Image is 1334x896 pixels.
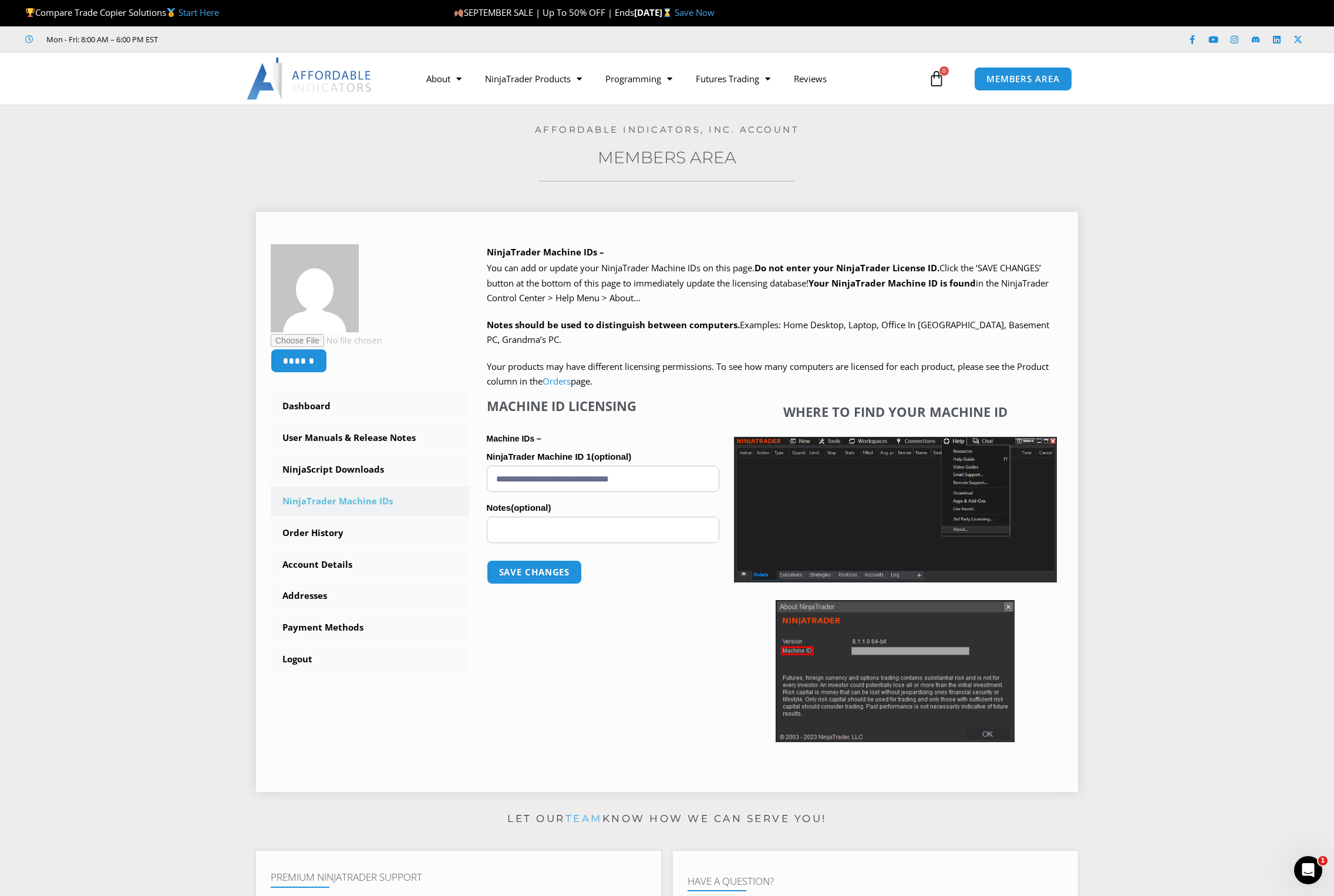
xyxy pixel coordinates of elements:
b: Do not enter your NinjaTrader License ID. [754,262,939,274]
img: ⌛ [663,8,672,17]
span: 0 [939,66,949,76]
a: Addresses [271,581,469,611]
img: Screenshot 2025-01-17 1155544 | Affordable Indicators – NinjaTrader [734,437,1057,582]
a: Dashboard [271,391,469,422]
strong: Notes should be used to distinguish between computers. [487,319,740,331]
a: Order History [271,518,469,548]
span: Mon - Fri: 8:00 AM – 6:00 PM EST [43,32,158,46]
span: (optional) [591,452,631,462]
a: About [415,65,473,92]
a: NinjaTrader Machine IDs [271,486,469,517]
span: MEMBERS AREA [986,75,1060,83]
span: You can add or update your NinjaTrader Machine IDs on this page. [487,262,754,274]
a: User Manuals & Release Notes [271,423,469,453]
strong: Your NinjaTrader Machine ID is found [809,277,976,289]
h4: Where to find your Machine ID [734,404,1057,419]
a: 0 [911,62,962,96]
img: LogoAI | Affordable Indicators – NinjaTrader [247,58,373,100]
nav: Account pages [271,391,469,675]
a: Affordable Indicators, Inc. Account [535,124,800,135]
a: NinjaScript Downloads [271,454,469,485]
img: 🏆 [26,8,35,17]
h4: Premium NinjaTrader Support [271,871,646,883]
a: Members Area [598,147,736,167]
h4: Machine ID Licensing [487,398,719,413]
label: Notes [487,499,719,517]
strong: Machine IDs – [487,434,541,443]
button: Save changes [487,560,582,584]
span: Your products may have different licensing permissions. To see how many computers are licensed fo... [487,361,1049,388]
strong: [DATE] [634,6,675,18]
p: Let our know how we can serve you! [256,810,1078,828]
a: Account Details [271,550,469,580]
b: NinjaTrader Machine IDs – [487,246,604,258]
iframe: Customer reviews powered by Trustpilot [174,33,351,45]
span: Examples: Home Desktop, Laptop, Office In [GEOGRAPHIC_DATA], Basement PC, Grandma’s PC. [487,319,1049,346]
a: Logout [271,644,469,675]
img: 2acd853db3e2dcc2b4942b83408f396a6b8d2ef639562a6f683f9e73f1b7ac63 [271,244,359,332]
img: 🍂 [454,8,463,17]
a: NinjaTrader Products [473,65,594,92]
img: Screenshot 2025-01-17 114931 | Affordable Indicators – NinjaTrader [776,600,1015,742]
span: Compare Trade Copier Solutions [25,6,219,18]
a: Futures Trading [684,65,782,92]
a: Orders [543,375,571,387]
span: Click the ‘SAVE CHANGES’ button at the bottom of this page to immediately update the licensing da... [487,262,1049,304]
nav: Menu [415,65,925,92]
span: 1 [1318,856,1328,865]
span: SEPTEMBER SALE | Up To 50% OFF | Ends [453,6,634,18]
a: Payment Methods [271,612,469,643]
span: (optional) [511,503,551,513]
a: Start Here [178,6,219,18]
a: team [565,813,602,824]
img: 🥇 [167,8,176,17]
a: Reviews [782,65,838,92]
iframe: Intercom live chat [1294,856,1322,884]
a: MEMBERS AREA [974,67,1072,91]
a: Save Now [675,6,715,18]
a: Programming [594,65,684,92]
label: NinjaTrader Machine ID 1 [487,448,719,466]
h4: Have A Question? [688,875,1063,887]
